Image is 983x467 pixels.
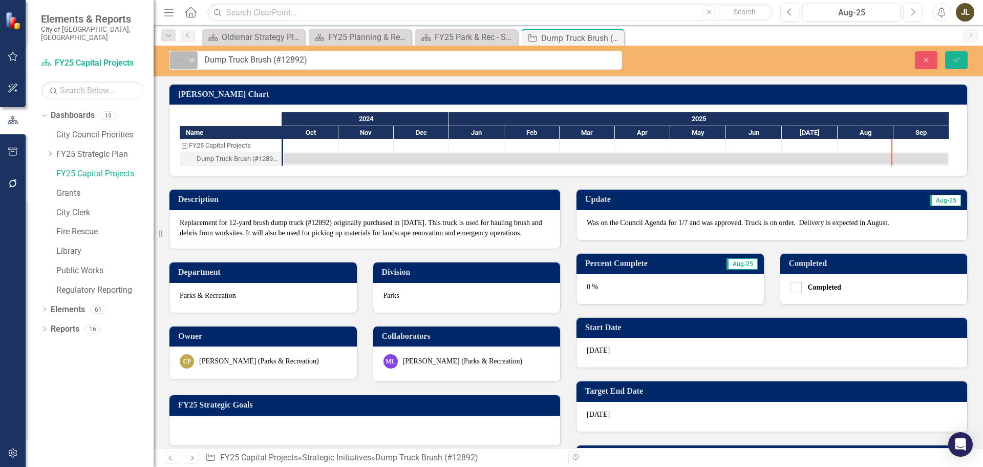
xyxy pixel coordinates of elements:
[587,218,957,228] p: Was on the Council Agenda for 1/7 and was approved. Truck is on order. Delivery is expected in Au...
[178,195,555,204] h3: Description
[782,126,838,139] div: Jul
[41,82,143,99] input: Search Below...
[838,126,893,139] div: Aug
[180,139,282,152] div: Task: FY25 Capital Projects Start date: 2024-10-01 End date: 2024-10-02
[576,274,764,304] div: 0 %
[180,126,282,139] div: Name
[178,90,962,99] h3: [PERSON_NAME] Chart
[726,258,758,270] span: Aug-25
[41,57,143,69] a: FY25 Capital Projects
[449,126,504,139] div: Jan
[670,126,726,139] div: May
[51,323,79,335] a: Reports
[222,31,302,44] div: Oldsmar Strategy Plan
[180,152,282,166] div: Dump Truck Brush (#12892)
[180,139,282,152] div: FY25 Capital Projects
[56,226,154,238] a: Fire Rescue
[173,54,185,67] img: Not Defined
[328,31,409,44] div: FY25 Planning & Redevelopment - Strategic Plan
[893,126,949,139] div: Sep
[585,387,962,396] h3: Target End Date
[178,400,555,410] h3: FY25 Strategic Goals
[719,5,770,19] button: Search
[734,8,756,16] span: Search
[615,126,670,139] div: Apr
[956,3,974,22] button: JL
[207,4,773,22] input: Search ClearPoint...
[382,332,555,341] h3: Collaborators
[541,32,622,45] div: Dump Truck Brush (#12892)
[178,332,352,341] h3: Owner
[587,411,610,418] span: [DATE]
[180,292,236,299] span: Parks & Recreation
[84,324,101,333] div: 16
[283,126,338,139] div: Oct
[789,259,963,268] h3: Completed
[198,51,622,70] input: This field is required
[375,453,478,462] div: Dump Truck Brush (#12892)
[197,152,279,166] div: Dump Truck Brush (#12892)
[56,207,154,219] a: City Clerk
[56,246,154,257] a: Library
[178,268,352,277] h3: Department
[403,356,523,367] div: [PERSON_NAME] (Parks & Recreation)
[41,13,143,25] span: Elements & Reports
[4,11,24,30] img: ClearPoint Strategy
[418,31,515,44] a: FY25 Park & Rec - Strategic Plan
[199,356,319,367] div: [PERSON_NAME] (Parks & Recreation)
[383,292,399,299] span: Parks
[560,126,615,139] div: Mar
[311,31,409,44] a: FY25 Planning & Redevelopment - Strategic Plan
[220,453,298,462] a: FY25 Capital Projects
[56,129,154,141] a: City Council Priorities
[504,126,560,139] div: Feb
[100,111,116,120] div: 19
[302,453,371,462] a: Strategic Initiatives
[41,25,143,42] small: City of [GEOGRAPHIC_DATA], [GEOGRAPHIC_DATA]
[284,153,948,164] div: Task: Start date: 2024-10-01 End date: 2025-09-30
[56,285,154,296] a: Regulatory Reporting
[90,305,106,314] div: 61
[283,112,449,126] div: 2024
[51,304,85,316] a: Elements
[382,268,555,277] h3: Division
[585,195,752,204] h3: Update
[726,126,782,139] div: Jun
[56,265,154,277] a: Public Works
[587,347,610,354] span: [DATE]
[435,31,515,44] div: FY25 Park & Rec - Strategic Plan
[205,31,302,44] a: Oldsmar Strategy Plan
[394,126,449,139] div: Dec
[585,259,699,268] h3: Percent Complete
[180,218,550,238] p: Replacement for 12-yard brush dump truck (#12892) originally purchased in [DATE]. This truck is u...
[189,139,251,152] div: FY25 Capital Projects
[806,7,897,19] div: Aug-25
[802,3,901,22] button: Aug-25
[930,195,961,206] span: Aug-25
[449,112,949,126] div: 2025
[383,354,398,369] div: ML
[56,188,154,199] a: Grants
[585,323,962,332] h3: Start Date
[56,168,154,180] a: FY25 Capital Projects
[205,452,561,464] div: » »
[51,110,95,121] a: Dashboards
[948,432,973,457] div: Open Intercom Messenger
[338,126,394,139] div: Nov
[180,152,282,166] div: Task: Start date: 2024-10-01 End date: 2025-09-30
[56,149,154,160] a: FY25 Strategic Plan
[180,354,194,369] div: CP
